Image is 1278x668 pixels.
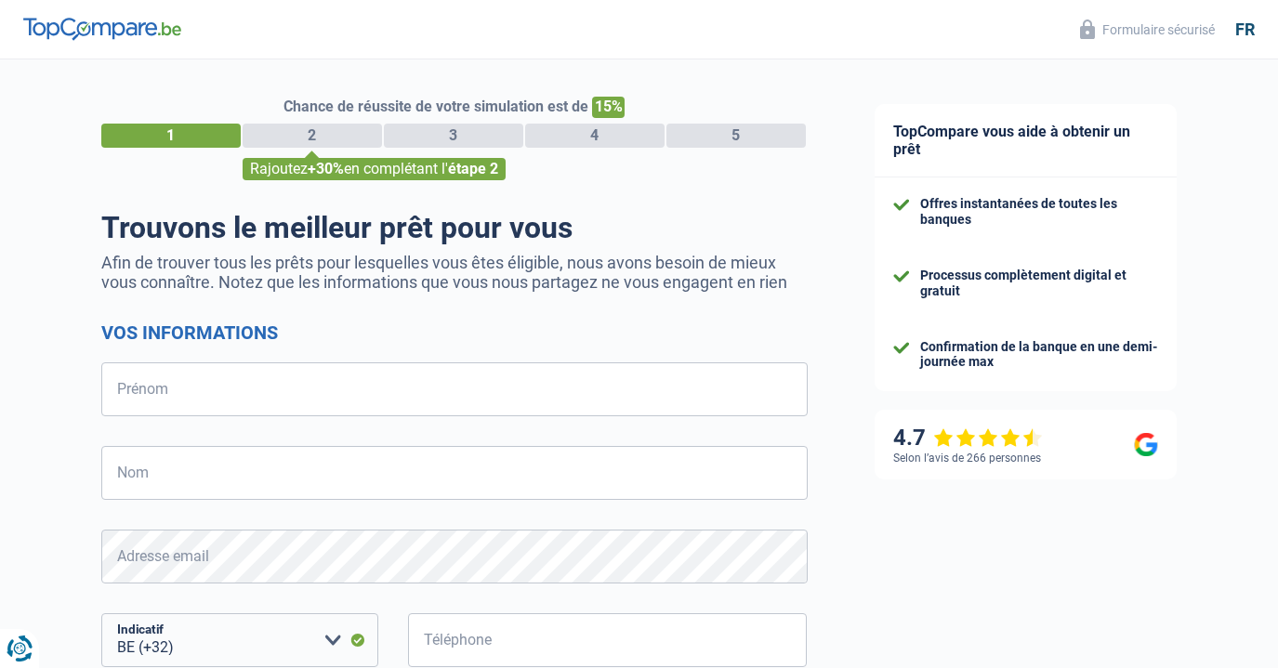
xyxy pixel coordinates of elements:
span: étape 2 [448,160,498,177]
p: Afin de trouver tous les prêts pour lesquelles vous êtes éligible, nous avons besoin de mieux vou... [101,253,808,292]
div: Selon l’avis de 266 personnes [893,452,1041,465]
div: 4.7 [893,425,1043,452]
div: TopCompare vous aide à obtenir un prêt [875,104,1177,177]
span: 15% [592,97,625,118]
input: 401020304 [408,613,808,667]
span: Chance de réussite de votre simulation est de [283,98,588,115]
div: 2 [243,124,382,148]
div: Rajoutez en complétant l' [243,158,506,180]
div: 1 [101,124,241,148]
div: Processus complètement digital et gratuit [920,268,1158,299]
div: 3 [384,124,523,148]
h1: Trouvons le meilleur prêt pour vous [101,210,808,245]
div: Confirmation de la banque en une demi-journée max [920,339,1158,371]
img: TopCompare Logo [23,18,181,40]
h2: Vos informations [101,321,808,344]
div: 5 [666,124,806,148]
span: +30% [308,160,344,177]
div: 4 [525,124,665,148]
div: fr [1235,20,1255,40]
button: Formulaire sécurisé [1069,14,1226,45]
div: Offres instantanées de toutes les banques [920,196,1158,228]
